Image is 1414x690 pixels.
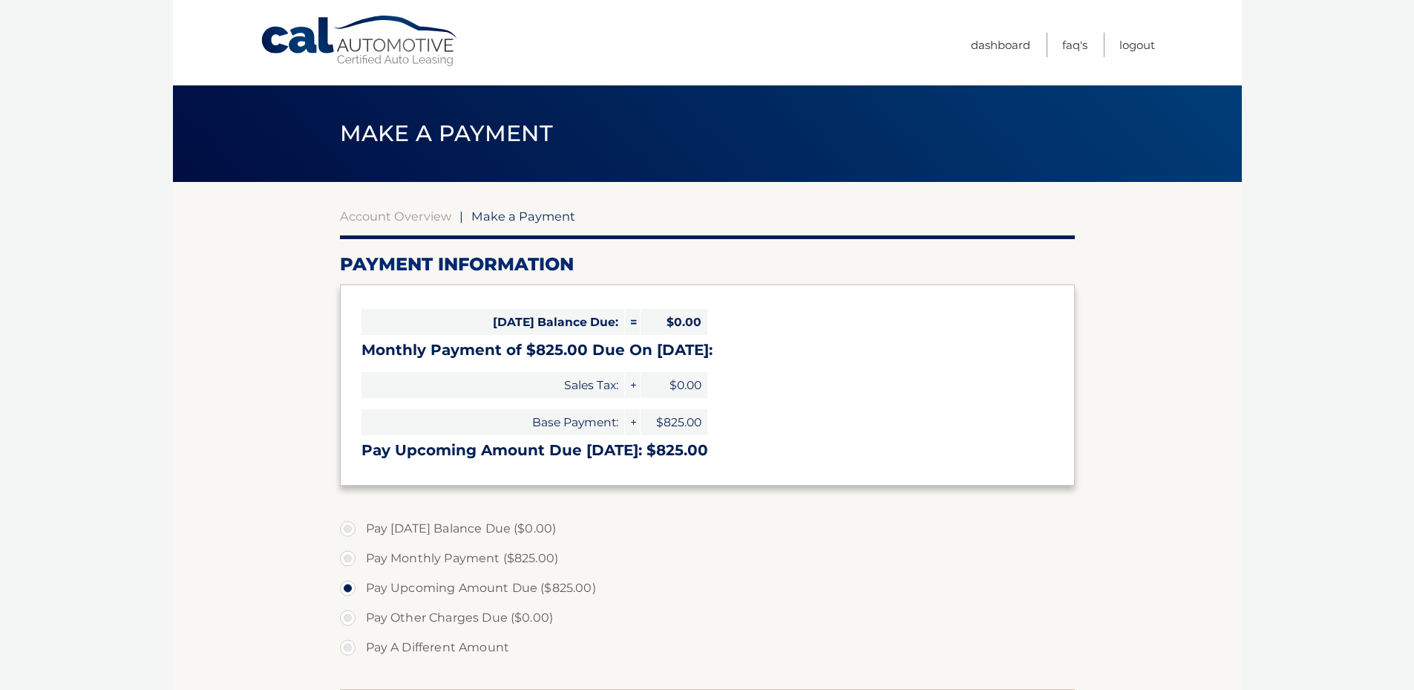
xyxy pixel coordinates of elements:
[340,253,1075,276] h2: Payment Information
[361,409,624,435] span: Base Payment:
[641,372,707,398] span: $0.00
[340,603,1075,633] label: Pay Other Charges Due ($0.00)
[1119,33,1155,57] a: Logout
[471,209,575,224] span: Make a Payment
[340,544,1075,573] label: Pay Monthly Payment ($825.00)
[1062,33,1087,57] a: FAQ's
[340,633,1075,663] label: Pay A Different Amount
[625,309,640,335] span: =
[641,409,707,435] span: $825.00
[361,441,1053,460] h3: Pay Upcoming Amount Due [DATE]: $825.00
[340,209,451,224] a: Account Overview
[641,309,707,335] span: $0.00
[459,209,463,224] span: |
[361,309,624,335] span: [DATE] Balance Due:
[340,573,1075,603] label: Pay Upcoming Amount Due ($825.00)
[625,409,640,435] span: +
[340,120,553,147] span: Make a Payment
[260,15,460,68] a: Cal Automotive
[971,33,1030,57] a: Dashboard
[625,372,640,398] span: +
[361,372,624,398] span: Sales Tax:
[340,514,1075,544] label: Pay [DATE] Balance Due ($0.00)
[361,341,1053,359] h3: Monthly Payment of $825.00 Due On [DATE]:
